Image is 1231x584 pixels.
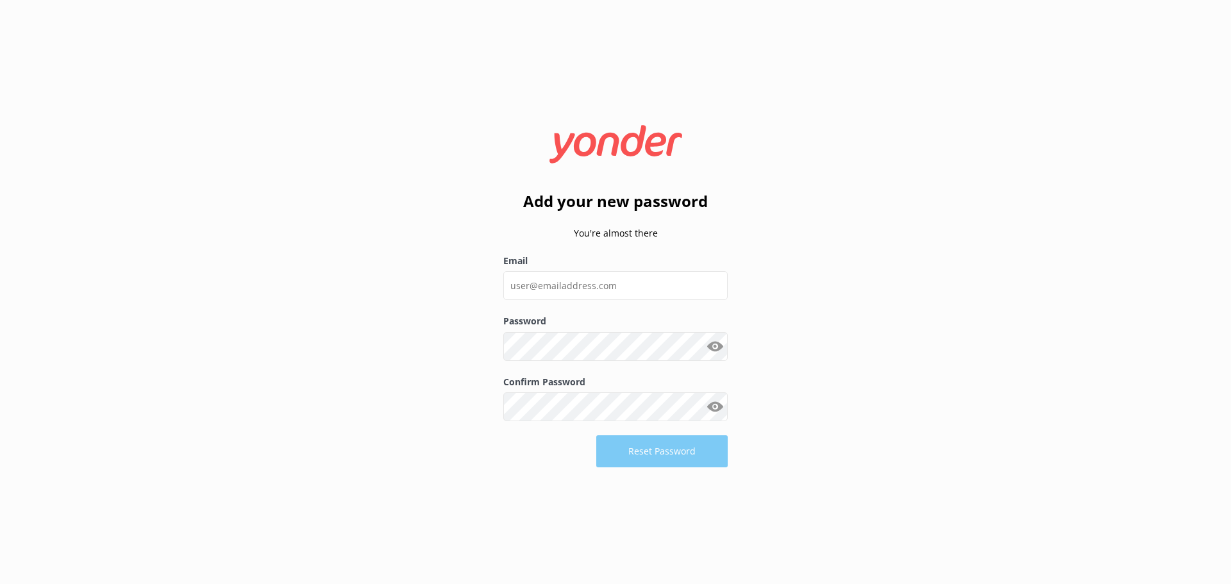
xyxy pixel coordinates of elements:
[503,314,728,328] label: Password
[503,375,728,389] label: Confirm Password
[702,394,728,420] button: Show password
[702,333,728,359] button: Show password
[503,271,728,300] input: user@emailaddress.com
[503,254,728,268] label: Email
[503,226,728,240] p: You're almost there
[503,189,728,213] h2: Add your new password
